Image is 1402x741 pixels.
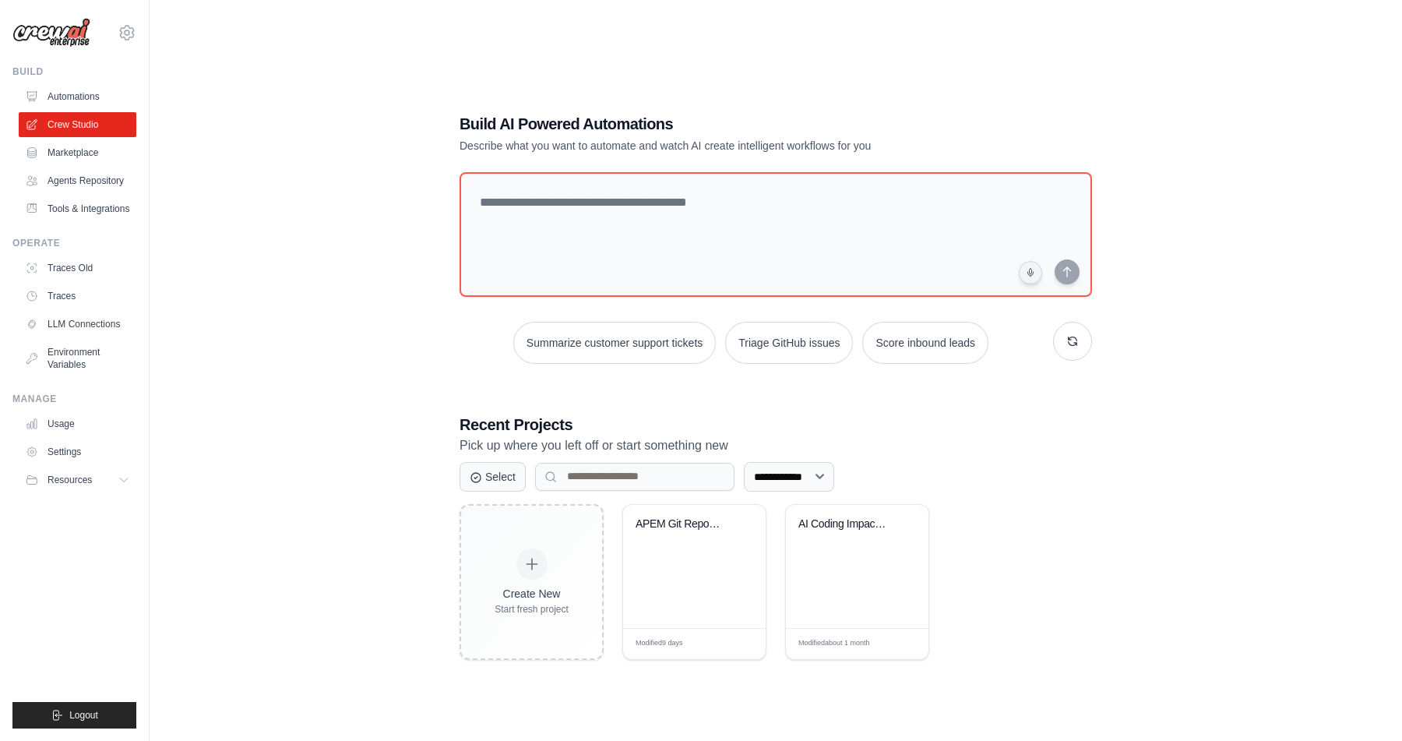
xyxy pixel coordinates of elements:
div: Create New [495,586,569,602]
a: Marketplace [19,140,136,165]
div: Operate [12,237,136,249]
div: Start fresh project [495,603,569,616]
a: Settings [19,439,136,464]
a: LLM Connections [19,312,136,337]
div: Build [12,65,136,78]
a: Tools & Integrations [19,196,136,221]
a: Usage [19,411,136,436]
button: Resources [19,468,136,492]
p: Pick up where you left off or start something new [460,436,1092,456]
span: Edit [729,638,742,650]
a: Automations [19,84,136,109]
div: APEM Git Repository Architecture Analyzer [636,517,730,531]
p: Describe what you want to automate and watch AI create intelligent workflows for you [460,138,983,153]
button: Summarize customer support tickets [513,322,716,364]
a: Traces Old [19,256,136,281]
button: Logout [12,702,136,729]
a: Environment Variables [19,340,136,377]
span: Modified about 1 month [798,638,870,649]
button: Score inbound leads [862,322,988,364]
h1: Build AI Powered Automations [460,113,983,135]
span: Logout [69,709,98,722]
button: Click to speak your automation idea [1019,261,1042,284]
a: Agents Repository [19,168,136,193]
button: Get new suggestions [1053,322,1092,361]
span: Edit [892,638,905,650]
div: Manage [12,393,136,405]
button: Select [460,462,526,492]
span: Modified 9 days [636,638,683,649]
button: Triage GitHub issues [725,322,853,364]
img: Logo [12,18,90,48]
span: Resources [48,474,92,486]
a: Traces [19,284,136,309]
a: Crew Studio [19,112,136,137]
div: AI Coding Impact Metrics Framework [798,517,893,531]
h3: Recent Projects [460,414,1092,436]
